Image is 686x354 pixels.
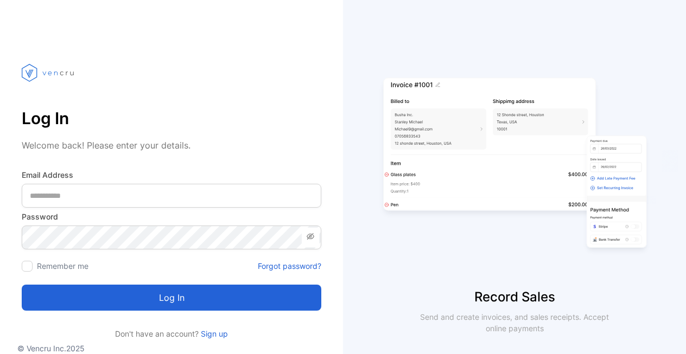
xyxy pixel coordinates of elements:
p: Don't have an account? [22,328,321,339]
label: Remember me [37,261,88,271]
img: slider image [379,43,650,287]
label: Password [22,211,321,222]
p: Send and create invoices, and sales receipts. Accept online payments [410,311,619,334]
p: Log In [22,105,321,131]
img: vencru logo [22,43,76,102]
p: Record Sales [343,287,686,307]
p: Welcome back! Please enter your details. [22,139,321,152]
a: Sign up [199,329,228,338]
label: Email Address [22,169,321,181]
a: Forgot password? [258,260,321,272]
button: Log in [22,285,321,311]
